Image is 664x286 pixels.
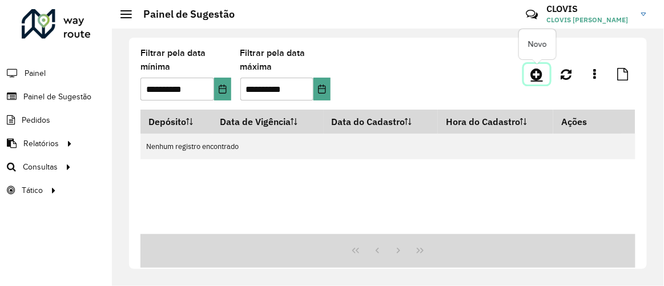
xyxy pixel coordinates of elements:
[140,134,635,159] td: Nenhum registro encontrado
[214,78,231,100] button: Choose Date
[140,46,231,74] label: Filtrar pela data mínima
[553,110,622,134] th: Ações
[140,110,212,134] th: Depósito
[520,2,544,27] a: Contato Rápido
[23,161,58,173] span: Consultas
[23,91,91,103] span: Painel de Sugestão
[25,67,46,79] span: Painel
[438,110,553,134] th: Hora do Cadastro
[22,114,50,126] span: Pedidos
[22,184,43,196] span: Tático
[23,138,59,150] span: Relatórios
[519,29,556,59] div: Novo
[547,15,633,25] span: CLOVIS [PERSON_NAME]
[240,46,331,74] label: Filtrar pela data máxima
[324,110,438,134] th: Data do Cadastro
[313,78,331,100] button: Choose Date
[132,8,235,21] h2: Painel de Sugestão
[212,110,324,134] th: Data de Vigência
[547,3,633,14] h3: CLOVIS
